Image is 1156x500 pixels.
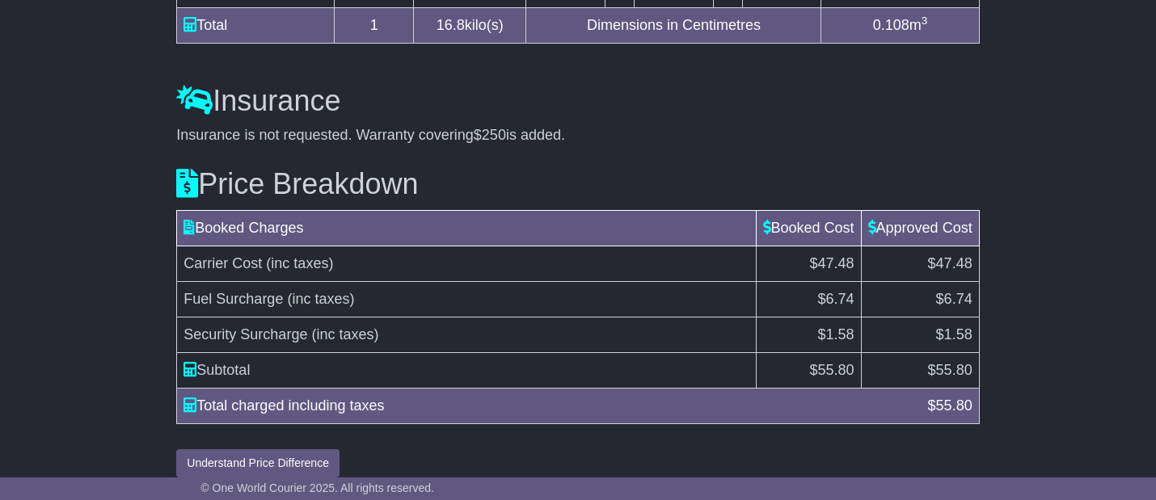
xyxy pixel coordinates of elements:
[177,211,756,246] td: Booked Charges
[936,291,972,307] span: $6.74
[861,353,979,389] td: $
[311,326,378,342] span: (inc taxes)
[176,168,979,200] h3: Price Breakdown
[756,353,861,389] td: $
[861,211,979,246] td: Approved Cost
[818,291,854,307] span: $6.74
[873,17,909,33] span: 0.108
[821,8,979,44] td: m
[810,255,854,271] span: $47.48
[936,326,972,342] span: $1.58
[413,8,525,44] td: kilo(s)
[936,397,972,414] span: 55.80
[920,395,981,417] div: $
[184,255,262,271] span: Carrier Cost
[287,291,354,307] span: (inc taxes)
[177,353,756,389] td: Subtotal
[177,8,335,44] td: Total
[818,326,854,342] span: $1.58
[928,255,972,271] span: $47.48
[437,17,465,33] span: 16.8
[266,255,333,271] span: (inc taxes)
[176,449,340,477] button: Understand Price Difference
[184,291,283,307] span: Fuel Surcharge
[176,127,979,145] div: Insurance is not requested. Warranty covering is added.
[176,85,979,117] h3: Insurance
[474,127,506,143] span: $250
[922,15,928,27] sup: 3
[936,362,972,378] span: 55.80
[756,211,861,246] td: Booked Cost
[335,8,414,44] td: 1
[818,362,854,378] span: 55.80
[184,326,307,342] span: Security Surcharge
[175,395,919,417] div: Total charged including taxes
[526,8,821,44] td: Dimensions in Centimetres
[200,481,434,494] span: © One World Courier 2025. All rights reserved.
